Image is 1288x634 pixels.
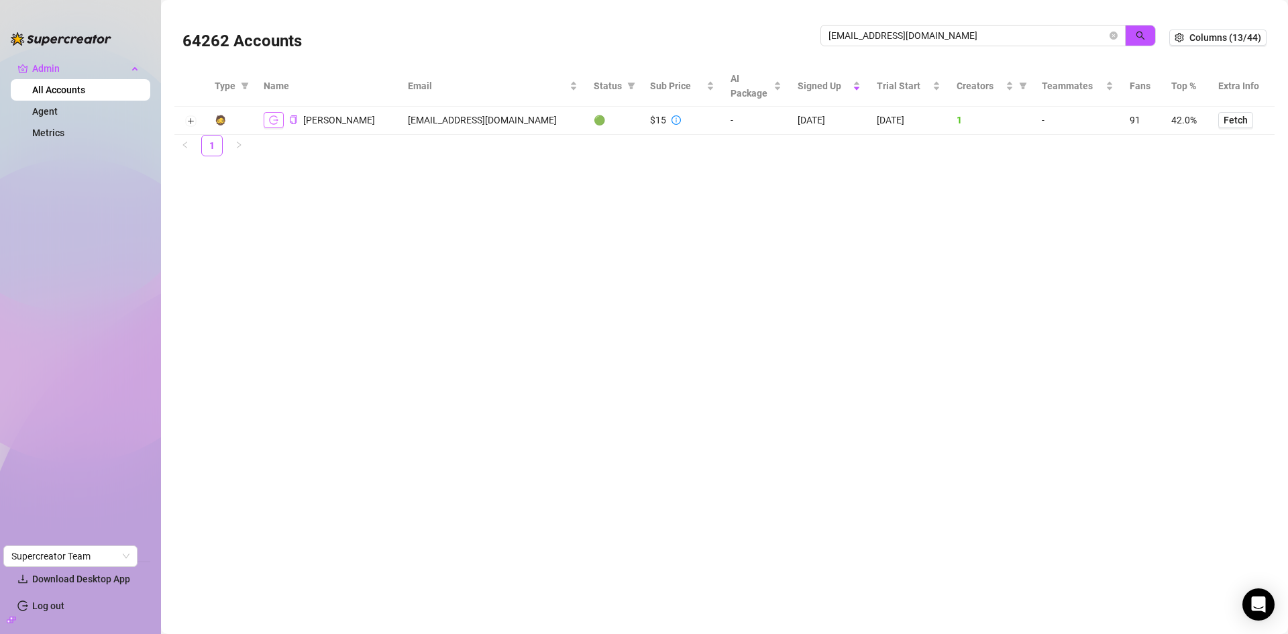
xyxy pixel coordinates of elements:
span: logout [269,115,278,125]
img: logo-BBDzfeDw.svg [11,32,111,46]
button: Fetch [1218,112,1253,128]
span: filter [241,82,249,90]
th: Extra Info [1210,66,1275,107]
span: [PERSON_NAME] [303,115,375,125]
span: copy [289,115,298,124]
button: left [174,135,196,156]
a: Metrics [32,127,64,138]
th: Teammates [1034,66,1122,107]
span: Creators [957,78,1003,93]
span: - [1042,115,1044,125]
a: All Accounts [32,85,85,95]
span: Signed Up [798,78,850,93]
span: download [17,574,28,584]
span: Fetch [1224,115,1248,125]
span: filter [625,76,638,96]
span: Download Desktop App [32,574,130,584]
span: 91 [1130,115,1140,125]
span: setting [1175,33,1184,42]
span: filter [627,82,635,90]
a: Log out [32,600,64,611]
span: Columns (13/44) [1189,32,1261,43]
a: Agent [32,106,58,117]
button: Columns (13/44) [1169,30,1267,46]
span: search [1136,31,1145,40]
li: Next Page [228,135,250,156]
span: Trial Start [877,78,929,93]
span: 🟢 [594,115,605,125]
span: filter [1016,76,1030,96]
th: Creators [949,66,1034,107]
h3: 64262 Accounts [182,31,302,52]
th: Signed Up [790,66,869,107]
button: logout [264,112,284,128]
div: 🧔 [215,113,226,127]
th: Name [256,66,400,107]
td: [DATE] [790,107,869,135]
th: Fans [1122,66,1163,107]
button: Copy Account UID [289,115,298,125]
li: 1 [201,135,223,156]
button: Expand row [185,116,196,127]
li: Previous Page [174,135,196,156]
span: Supercreator Team [11,546,129,566]
div: $15 [650,113,666,127]
span: AI Package [731,71,771,101]
td: [DATE] [869,107,948,135]
th: AI Package [722,66,790,107]
span: 42.0% [1171,115,1197,125]
span: Admin [32,58,127,79]
span: build [7,615,16,625]
th: Email [400,66,586,107]
input: Search by UID / Name / Email / Creator Username [828,28,1107,43]
span: Email [408,78,567,93]
button: right [228,135,250,156]
span: left [181,141,189,149]
td: [EMAIL_ADDRESS][DOMAIN_NAME] [400,107,586,135]
span: filter [238,76,252,96]
th: Trial Start [869,66,948,107]
td: - [722,107,790,135]
span: Type [215,78,235,93]
button: close-circle [1110,32,1118,40]
th: Sub Price [642,66,722,107]
span: right [235,141,243,149]
span: 1 [957,115,962,125]
span: crown [17,63,28,74]
span: Teammates [1042,78,1103,93]
span: filter [1019,82,1027,90]
th: Top % [1163,66,1210,107]
span: Sub Price [650,78,704,93]
div: Open Intercom Messenger [1242,588,1275,621]
span: Status [594,78,622,93]
span: info-circle [672,115,681,125]
a: 1 [202,136,222,156]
